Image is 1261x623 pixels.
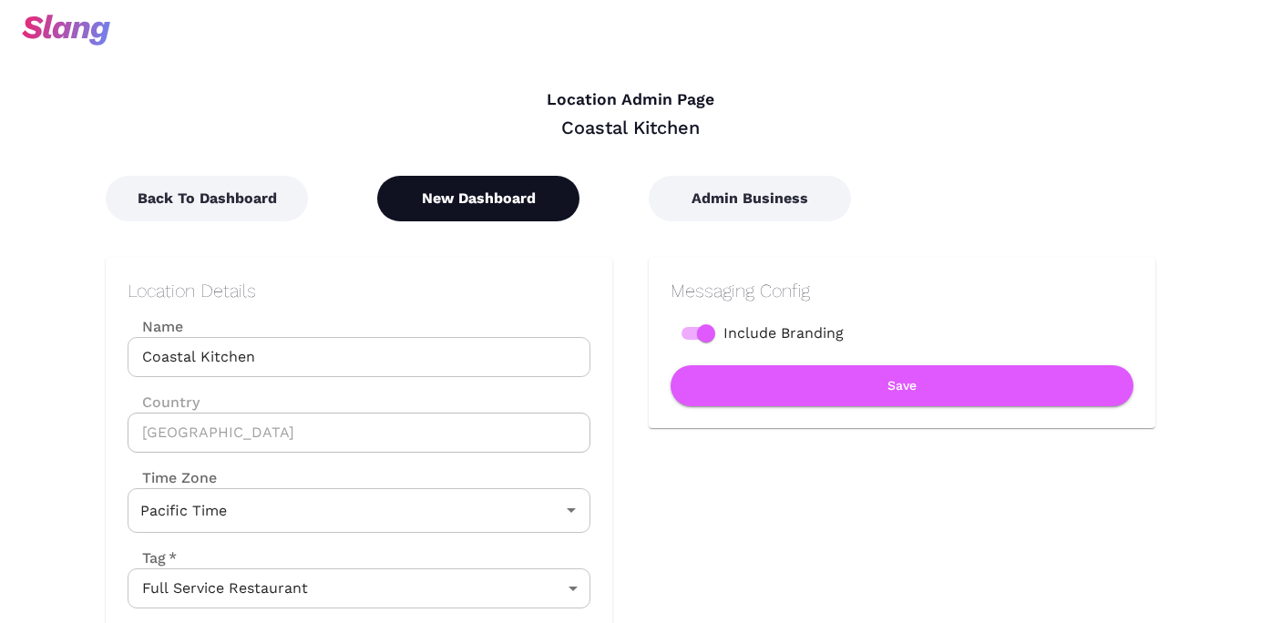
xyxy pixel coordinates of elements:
[559,497,584,523] button: Open
[128,568,590,608] div: Full Service Restaurant
[128,392,590,413] label: Country
[649,189,851,207] a: Admin Business
[671,365,1133,406] button: Save
[106,90,1155,110] h4: Location Admin Page
[106,116,1155,139] div: Coastal Kitchen
[128,467,590,488] label: Time Zone
[106,189,308,207] a: Back To Dashboard
[22,15,110,46] img: svg+xml;base64,PHN2ZyB3aWR0aD0iOTciIGhlaWdodD0iMzQiIHZpZXdCb3g9IjAgMCA5NyAzNCIgZmlsbD0ibm9uZSIgeG...
[377,189,579,207] a: New Dashboard
[723,322,844,344] span: Include Branding
[649,176,851,221] button: Admin Business
[671,280,1133,301] h2: Messaging Config
[106,176,308,221] button: Back To Dashboard
[128,316,590,337] label: Name
[377,176,579,221] button: New Dashboard
[128,280,590,301] h2: Location Details
[128,547,177,568] label: Tag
